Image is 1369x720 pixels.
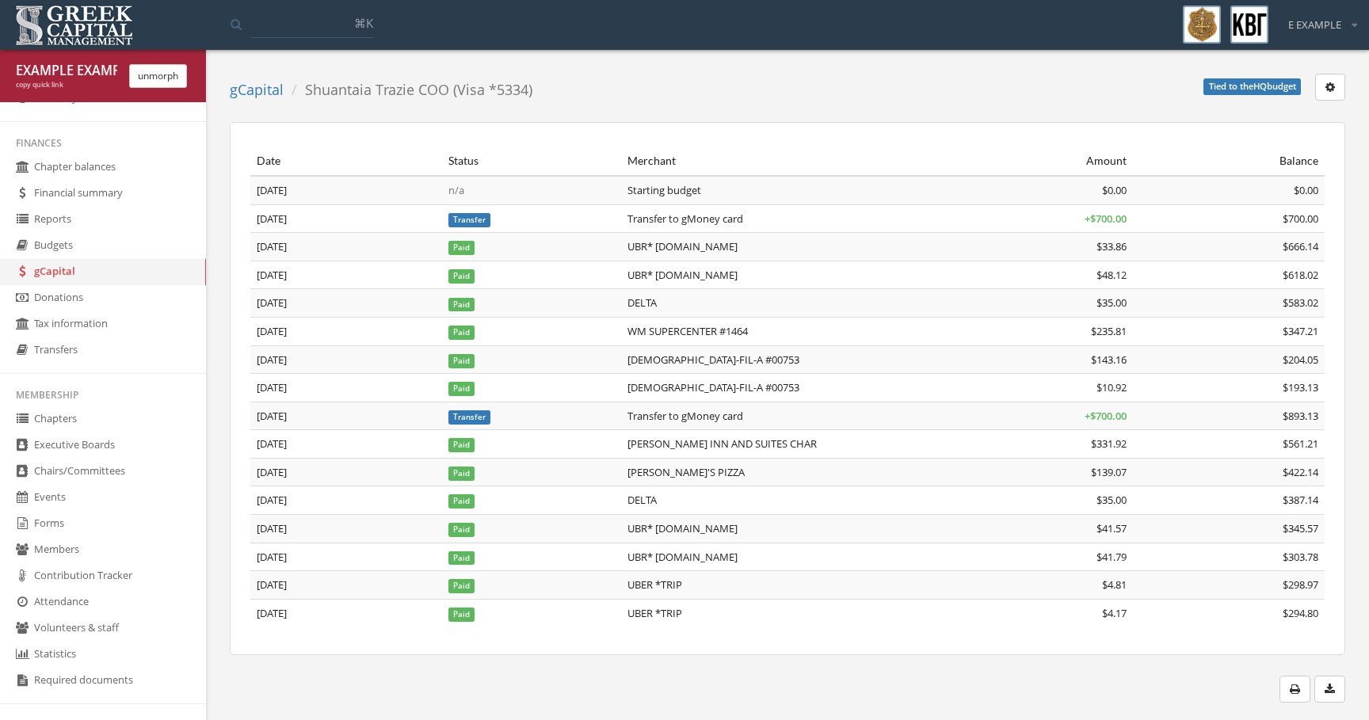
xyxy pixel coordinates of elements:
[1085,211,1127,226] span: + $700.00
[1283,436,1318,451] span: $561.21
[1283,577,1318,592] span: $298.97
[257,409,287,423] span: [DATE]
[448,467,475,481] span: Paid
[1283,324,1318,338] span: $347.21
[257,268,287,282] span: [DATE]
[1283,295,1318,310] span: $583.02
[442,176,621,204] td: n/a
[257,239,287,253] span: [DATE]
[621,176,877,204] td: Starting budget
[883,153,1127,169] div: Amount
[1283,521,1318,535] span: $345.57
[1096,550,1127,564] span: $41.79
[1091,352,1127,367] span: $143.16
[448,213,490,227] span: Transfer
[1091,436,1127,451] span: $331.92
[1283,239,1318,253] span: $666.14
[1283,380,1318,394] span: $193.13
[257,521,287,535] span: [DATE]
[621,345,877,374] td: [DEMOGRAPHIC_DATA]-FIL-A #00753
[621,514,877,543] td: UBR* [DOMAIN_NAME]
[448,153,615,169] div: Status
[1102,183,1127,197] span: $0.00
[1283,465,1318,479] span: $422.14
[621,318,877,346] td: WM SUPERCENTER #1464
[621,571,877,600] td: UBER *TRIP
[1096,295,1127,310] span: $35.00
[1283,606,1318,620] span: $294.80
[1102,606,1127,620] span: $4.17
[354,15,373,31] span: ⌘K
[1283,409,1318,423] span: $893.13
[257,550,287,564] span: [DATE]
[1096,493,1127,507] span: $35.00
[1283,268,1318,282] span: $618.02
[448,241,475,255] span: Paid
[230,80,284,99] a: gCapital
[1283,493,1318,507] span: $387.14
[621,458,877,486] td: [PERSON_NAME]'S PIZZA
[257,380,287,394] span: [DATE]
[448,579,475,593] span: Paid
[621,543,877,571] td: UBR* [DOMAIN_NAME]
[621,261,877,289] td: UBR* [DOMAIN_NAME]
[257,295,287,310] span: [DATE]
[621,402,877,430] td: Transfer to gMoney card
[1102,577,1127,592] span: $4.81
[284,80,532,101] li: Shuantaia Trazie COO (Visa *5334)
[1278,6,1357,32] div: E EXAMPLE
[1096,268,1127,282] span: $48.12
[1096,521,1127,535] span: $41.57
[448,410,490,425] span: Transfer
[257,577,287,592] span: [DATE]
[16,80,117,90] div: copy quick link
[621,374,877,402] td: [DEMOGRAPHIC_DATA]-FIL-A #00753
[621,599,877,627] td: UBER *TRIP
[257,183,287,197] span: [DATE]
[621,233,877,261] td: UBR* [DOMAIN_NAME]
[1091,465,1127,479] span: $139.07
[1288,17,1341,32] span: E EXAMPLE
[257,352,287,367] span: [DATE]
[257,465,287,479] span: [DATE]
[448,354,475,368] span: Paid
[257,211,287,226] span: [DATE]
[257,493,287,507] span: [DATE]
[1283,550,1318,564] span: $303.78
[1091,324,1127,338] span: $235.81
[448,326,475,340] span: Paid
[448,551,475,566] span: Paid
[1283,352,1318,367] span: $204.05
[129,64,187,88] button: unmorph
[627,153,871,169] div: Merchant
[448,269,475,284] span: Paid
[448,382,475,396] span: Paid
[621,486,877,515] td: DELTA
[621,204,877,233] td: Transfer to gMoney card
[1085,409,1127,423] span: + $700.00
[1283,211,1318,226] span: $700.00
[448,523,475,537] span: Paid
[448,494,475,509] span: Paid
[448,298,475,312] span: Paid
[257,324,287,338] span: [DATE]
[1096,239,1127,253] span: $33.86
[1139,153,1318,169] div: Balance
[621,289,877,318] td: DELTA
[1096,380,1127,394] span: $10.92
[1294,183,1318,197] span: $0.00
[257,153,436,169] div: Date
[448,438,475,452] span: Paid
[257,436,287,451] span: [DATE]
[1203,78,1302,95] span: Tied to the HQ budget
[448,608,475,622] span: Paid
[621,430,877,459] td: [PERSON_NAME] INN AND SUITES CHAR
[257,606,287,620] span: [DATE]
[16,62,117,80] div: EXAMPLE EXAMPLE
